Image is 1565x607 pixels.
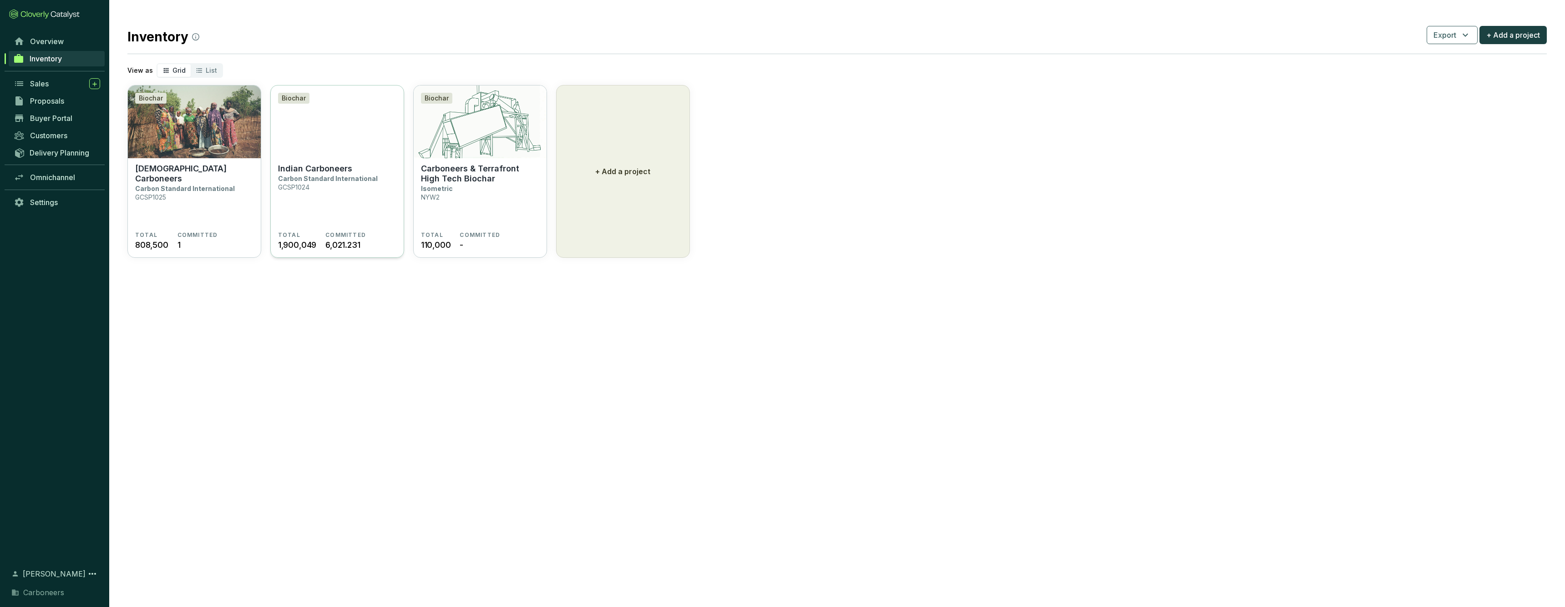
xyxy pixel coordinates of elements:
span: Grid [172,66,186,74]
span: Carboneers [23,587,64,598]
a: Delivery Planning [9,145,105,160]
a: Overview [9,34,105,49]
span: - [460,239,463,251]
span: Sales [30,79,49,88]
a: Proposals [9,93,105,109]
span: Export [1433,30,1456,40]
span: Omnichannel [30,173,75,182]
span: COMMITTED [177,231,218,239]
button: + Add a project [1479,26,1547,44]
img: Indian Carboneers [271,85,404,158]
a: Indian CarboneersBiocharIndian CarboneersCarbon Standard InternationalGCSP1024TOTAL1,900,049COMMI... [270,85,404,258]
button: Export [1427,26,1478,44]
span: Buyer Portal [30,114,72,123]
a: Buyer Portal [9,110,105,126]
a: Settings [9,195,105,210]
a: Customers [9,128,105,143]
span: 6,021.231 [325,239,360,251]
a: Carboneers & Terrafront High Tech BiocharBiocharCarboneers & Terrafront High Tech BiocharIsometri... [413,85,547,258]
div: Biochar [421,93,452,104]
span: 1 [177,239,181,251]
span: COMMITTED [460,231,500,239]
img: Ghanaian Carboneers [128,85,261,158]
div: Biochar [135,93,167,104]
div: Biochar [278,93,309,104]
span: Inventory [30,54,62,63]
span: Overview [30,37,64,46]
span: Delivery Planning [30,148,89,157]
h2: Inventory [127,27,199,46]
span: TOTAL [278,231,300,239]
span: [PERSON_NAME] [23,568,86,579]
span: TOTAL [135,231,157,239]
span: 1,900,049 [278,239,316,251]
span: List [206,66,217,74]
img: Carboneers & Terrafront High Tech Biochar [414,85,547,158]
a: Omnichannel [9,170,105,185]
span: Proposals [30,96,64,105]
p: View as [127,66,153,75]
a: Ghanaian CarboneersBiochar[DEMOGRAPHIC_DATA] CarboneersCarbon Standard InternationalGCSP1025TOTAL... [127,85,261,258]
p: Carbon Standard International [278,175,378,182]
p: Indian Carboneers [278,164,352,174]
p: Carbon Standard International [135,185,235,192]
span: TOTAL [421,231,443,239]
div: segmented control [157,63,223,78]
p: [DEMOGRAPHIC_DATA] Carboneers [135,164,253,184]
p: + Add a project [595,166,650,177]
a: Inventory [9,51,105,66]
span: COMMITTED [325,231,366,239]
p: GCSP1024 [278,183,309,191]
p: GCSP1025 [135,193,166,201]
span: Settings [30,198,58,207]
button: + Add a project [556,85,690,258]
p: Carboneers & Terrafront High Tech Biochar [421,164,539,184]
span: 110,000 [421,239,451,251]
span: Customers [30,131,67,140]
span: + Add a project [1486,30,1540,40]
a: Sales [9,76,105,91]
p: Isometric [421,185,453,192]
span: 808,500 [135,239,168,251]
p: NYW2 [421,193,440,201]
